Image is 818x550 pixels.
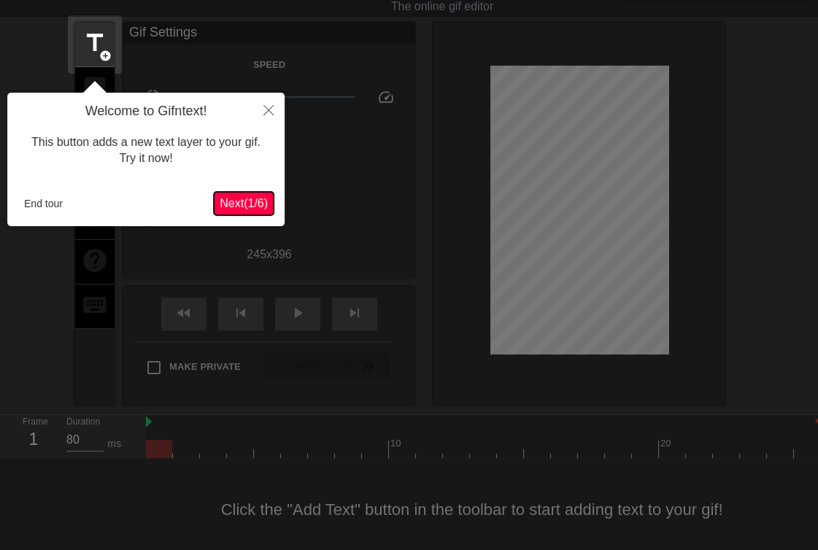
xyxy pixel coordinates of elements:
[220,197,268,209] span: Next ( 1 / 6 )
[252,93,285,126] button: Close
[214,192,274,215] button: Next
[18,104,274,120] h4: Welcome to Gifntext!
[18,120,274,182] div: This button adds a new text layer to your gif. Try it now!
[18,193,69,214] button: End tour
